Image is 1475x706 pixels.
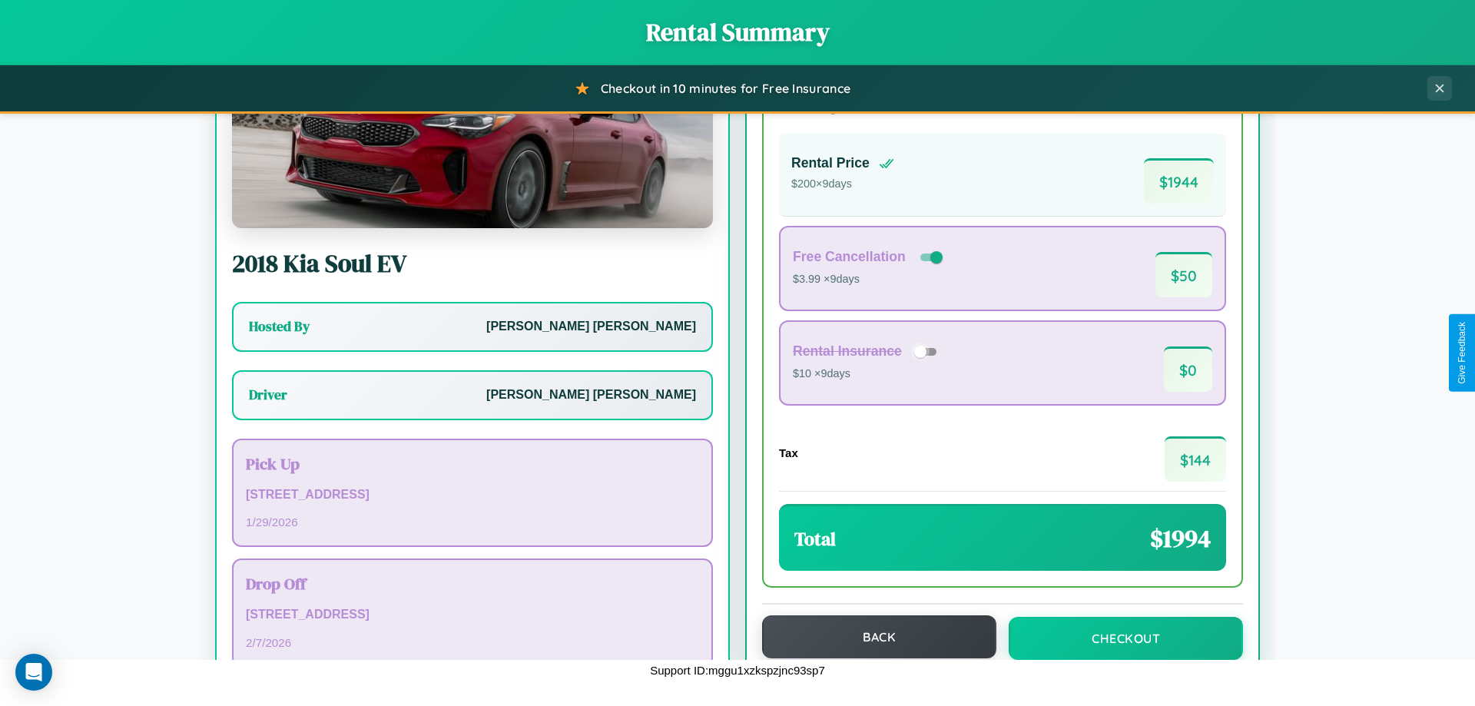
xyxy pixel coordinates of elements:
[246,604,699,626] p: [STREET_ADDRESS]
[232,247,713,280] h2: 2018 Kia Soul EV
[249,386,287,404] h3: Driver
[246,572,699,595] h3: Drop Off
[15,15,1460,49] h1: Rental Summary
[1150,522,1211,555] span: $ 1994
[246,484,699,506] p: [STREET_ADDRESS]
[246,452,699,475] h3: Pick Up
[793,249,906,265] h4: Free Cancellation
[793,270,946,290] p: $3.99 × 9 days
[791,155,870,171] h4: Rental Price
[1144,158,1214,204] span: $ 1944
[1165,436,1226,482] span: $ 144
[15,654,52,691] div: Open Intercom Messenger
[486,384,696,406] p: [PERSON_NAME] [PERSON_NAME]
[232,75,713,228] img: Kia Soul EV
[762,615,996,658] button: Back
[793,343,902,360] h4: Rental Insurance
[650,660,825,681] p: Support ID: mggu1xzkspzjnc93sp7
[486,316,696,338] p: [PERSON_NAME] [PERSON_NAME]
[794,526,836,552] h3: Total
[791,174,894,194] p: $ 200 × 9 days
[779,446,798,459] h4: Tax
[246,632,699,653] p: 2 / 7 / 2026
[1155,252,1212,297] span: $ 50
[793,364,942,384] p: $10 × 9 days
[1164,346,1212,392] span: $ 0
[249,317,310,336] h3: Hosted By
[1457,322,1467,384] div: Give Feedback
[246,512,699,532] p: 1 / 29 / 2026
[601,81,850,96] span: Checkout in 10 minutes for Free Insurance
[1009,617,1243,660] button: Checkout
